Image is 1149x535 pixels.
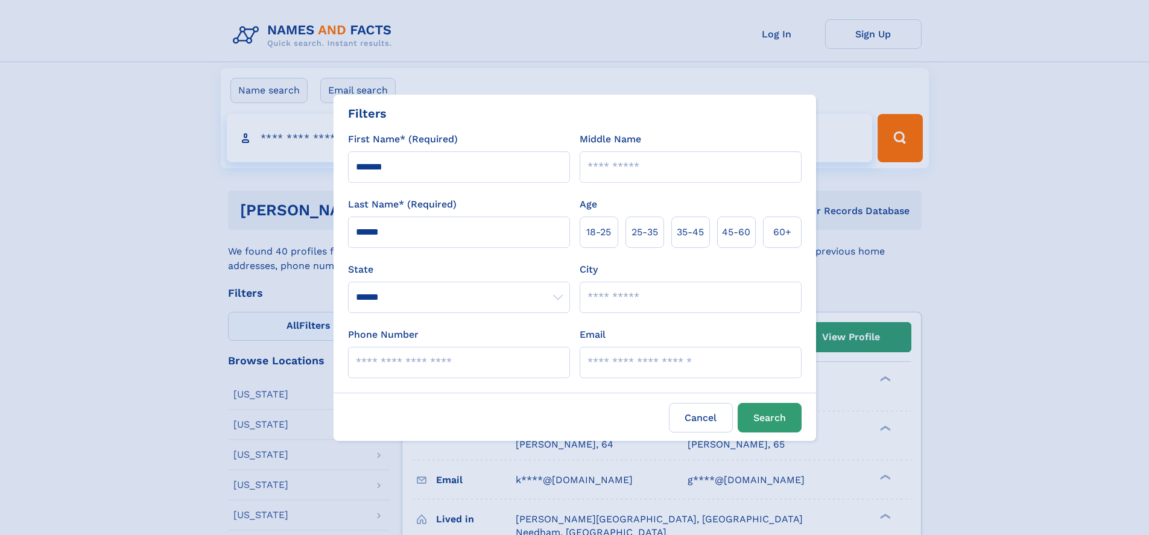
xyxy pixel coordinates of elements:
div: Filters [348,104,387,122]
span: 45‑60 [722,225,750,239]
label: Cancel [669,403,733,432]
span: 25‑35 [631,225,658,239]
label: Age [580,197,597,212]
span: 35‑45 [677,225,704,239]
label: Last Name* (Required) [348,197,457,212]
button: Search [738,403,802,432]
span: 60+ [773,225,791,239]
label: First Name* (Required) [348,132,458,147]
label: Middle Name [580,132,641,147]
span: 18‑25 [586,225,611,239]
label: City [580,262,598,277]
label: Phone Number [348,328,419,342]
label: State [348,262,570,277]
label: Email [580,328,606,342]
